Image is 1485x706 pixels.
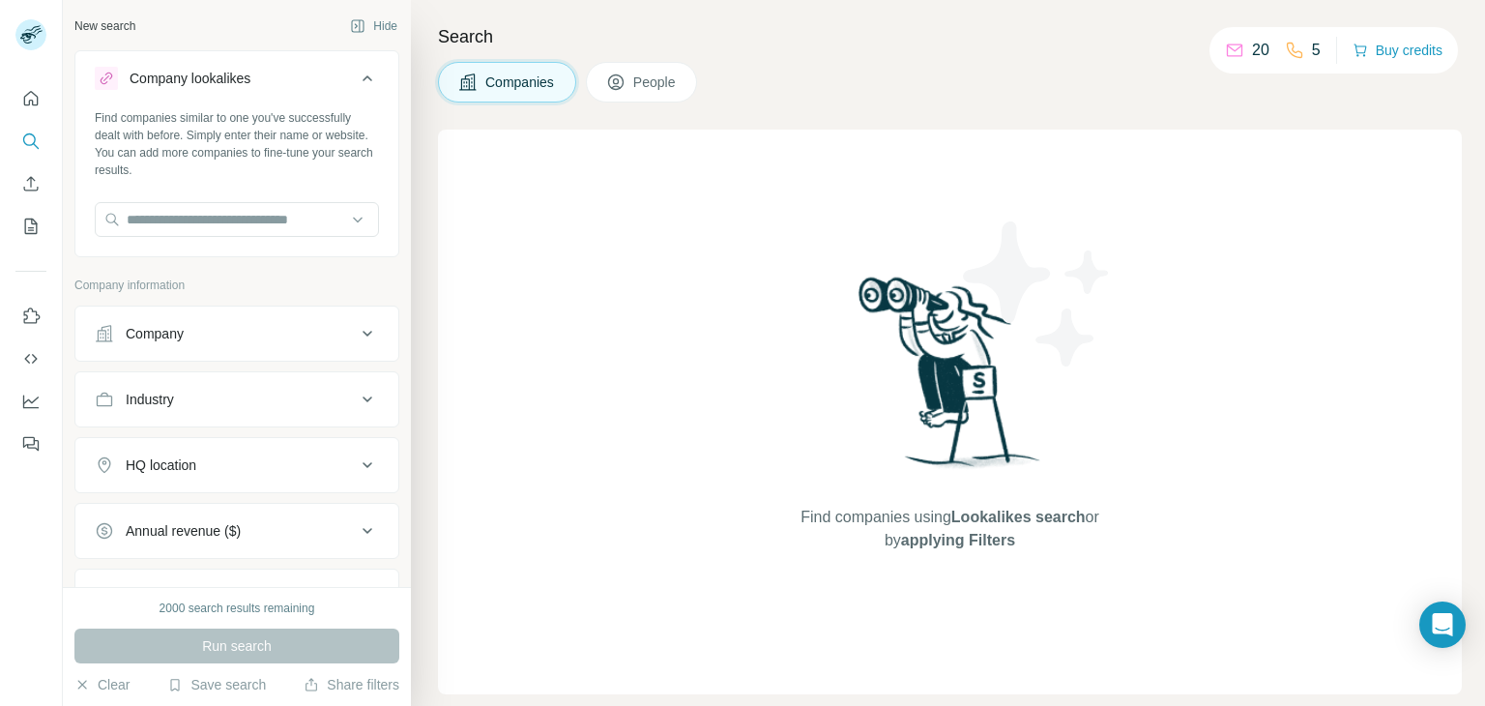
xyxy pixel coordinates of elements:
span: Find companies using or by [795,506,1104,552]
button: Industry [75,376,398,423]
p: 5 [1312,39,1321,62]
div: 2000 search results remaining [160,600,315,617]
div: Company [126,324,184,343]
div: Find companies similar to one you've successfully dealt with before. Simply enter their name or w... [95,109,379,179]
span: applying Filters [901,532,1015,548]
div: New search [74,17,135,35]
button: My lists [15,209,46,244]
img: Surfe Illustration - Woman searching with binoculars [850,272,1051,487]
button: HQ location [75,442,398,488]
p: 20 [1252,39,1269,62]
div: HQ location [126,456,196,475]
button: Company [75,310,398,357]
button: Feedback [15,427,46,461]
span: Lookalikes search [951,509,1086,525]
button: Annual revenue ($) [75,508,398,554]
button: Search [15,124,46,159]
div: Industry [126,390,174,409]
img: Surfe Illustration - Stars [950,207,1124,381]
button: Employees (size) [75,574,398,620]
div: Annual revenue ($) [126,521,241,541]
span: Companies [485,73,556,92]
button: Use Surfe API [15,341,46,376]
button: Buy credits [1353,37,1442,64]
button: Company lookalikes [75,55,398,109]
button: Quick start [15,81,46,116]
button: Hide [336,12,411,41]
button: Dashboard [15,384,46,419]
p: Company information [74,277,399,294]
button: Clear [74,675,130,694]
span: People [633,73,678,92]
div: Company lookalikes [130,69,250,88]
button: Save search [167,675,266,694]
div: Open Intercom Messenger [1419,602,1466,648]
h4: Search [438,23,1462,50]
button: Enrich CSV [15,166,46,201]
button: Share filters [304,675,399,694]
button: Use Surfe on LinkedIn [15,299,46,334]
